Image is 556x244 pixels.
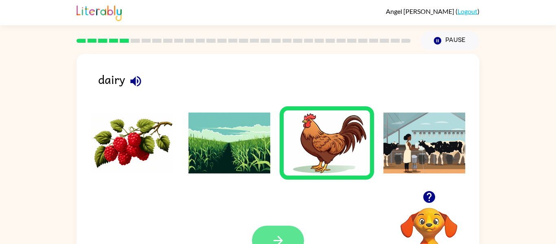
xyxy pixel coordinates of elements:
span: Angel [PERSON_NAME] [386,7,455,15]
img: Answer choice 3 [286,112,368,174]
a: Logout [457,7,477,15]
div: dairy [98,70,479,96]
img: Answer choice 4 [383,112,466,174]
div: ( ) [386,7,479,15]
img: Answer choice 1 [91,112,173,174]
button: Pause [420,31,479,50]
img: Literably [77,3,122,21]
img: Answer choice 2 [188,112,271,174]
